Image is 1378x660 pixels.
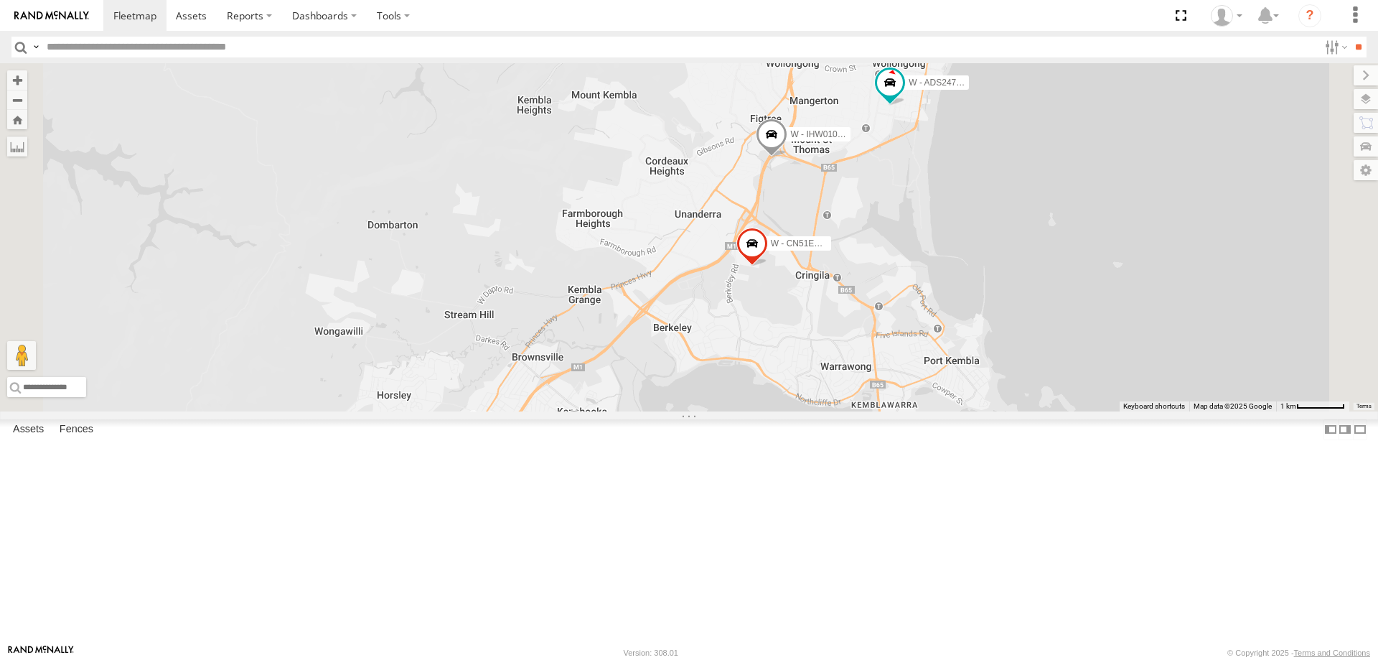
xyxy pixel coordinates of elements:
span: W - CN51ES - [PERSON_NAME] [771,238,899,248]
label: Hide Summary Table [1353,419,1367,440]
span: W - IHW010 - [PERSON_NAME] [790,129,916,139]
label: Fences [52,419,100,440]
a: Visit our Website [8,646,74,660]
button: Zoom Home [7,110,27,129]
div: © Copyright 2025 - [1227,649,1370,657]
label: Map Settings [1354,160,1378,180]
span: W - ADS247 - [PERSON_NAME] [909,78,1034,88]
button: Drag Pegman onto the map to open Street View [7,341,36,370]
span: 1 km [1280,402,1296,410]
button: Zoom out [7,90,27,110]
label: Dock Summary Table to the Right [1338,419,1352,440]
label: Dock Summary Table to the Left [1323,419,1338,440]
i: ? [1298,4,1321,27]
label: Search Filter Options [1319,37,1350,57]
button: Zoom in [7,70,27,90]
a: Terms and Conditions [1294,649,1370,657]
button: Map Scale: 1 km per 64 pixels [1276,401,1349,412]
label: Search Query [30,37,42,57]
label: Measure [7,136,27,157]
a: Terms (opens in new tab) [1356,404,1372,409]
label: Assets [6,419,51,440]
span: Map data ©2025 Google [1194,402,1272,410]
div: Version: 308.01 [624,649,678,657]
img: rand-logo.svg [14,11,89,21]
button: Keyboard shortcuts [1123,401,1185,412]
div: Tye Clark [1206,5,1247,27]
